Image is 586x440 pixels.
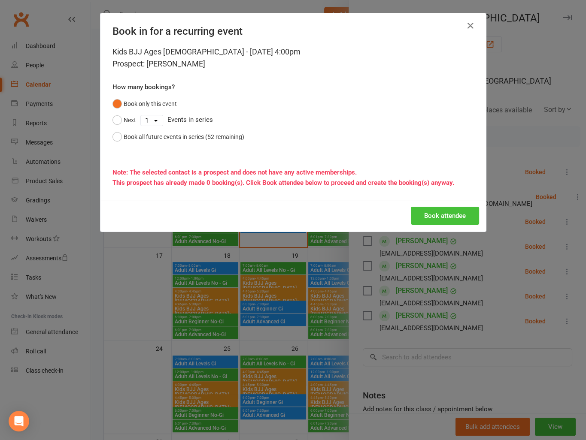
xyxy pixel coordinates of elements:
div: Kids BJJ Ages [DEMOGRAPHIC_DATA] - [DATE] 4:00pm Prospect: [PERSON_NAME] [112,46,474,70]
div: Book all future events in series (52 remaining) [124,132,244,142]
h4: Book in for a recurring event [112,25,474,37]
div: Note: The selected contact is a prospect and does not have any active memberships. [112,167,474,178]
div: Events in series [112,112,474,128]
button: Close [464,19,477,33]
button: Book only this event [112,96,177,112]
div: Open Intercom Messenger [9,411,29,431]
button: Book attendee [411,207,479,225]
button: Next [112,112,136,128]
label: How many bookings? [112,82,175,92]
div: This prospect has already made 0 booking(s). Click Book attendee below to proceed and create the ... [112,178,474,188]
button: Book all future events in series (52 remaining) [112,129,244,145]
